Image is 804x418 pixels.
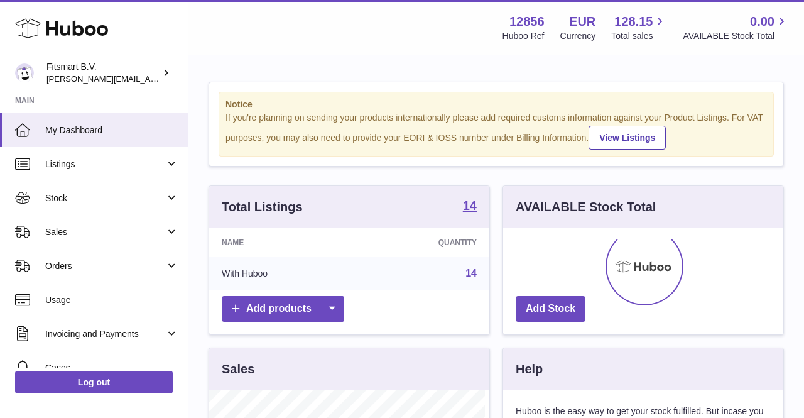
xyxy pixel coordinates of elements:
[209,228,357,257] th: Name
[516,199,656,216] h3: AVAILABLE Stock Total
[45,226,165,238] span: Sales
[45,192,165,204] span: Stock
[15,371,173,393] a: Log out
[45,294,178,306] span: Usage
[463,199,477,212] strong: 14
[465,268,477,278] a: 14
[45,124,178,136] span: My Dashboard
[15,63,34,82] img: jonathan@leaderoo.com
[222,361,254,378] h3: Sales
[45,328,165,340] span: Invoicing and Payments
[611,13,667,42] a: 128.15 Total sales
[516,361,543,378] h3: Help
[516,296,585,322] a: Add Stock
[509,13,545,30] strong: 12856
[222,199,303,216] h3: Total Listings
[45,260,165,272] span: Orders
[357,228,489,257] th: Quantity
[45,158,165,170] span: Listings
[683,13,789,42] a: 0.00 AVAILABLE Stock Total
[225,112,767,150] div: If you're planning on sending your products internationally please add required customs informati...
[209,257,357,290] td: With Huboo
[503,30,545,42] div: Huboo Ref
[569,13,595,30] strong: EUR
[46,61,160,85] div: Fitsmart B.V.
[750,13,774,30] span: 0.00
[589,126,666,150] a: View Listings
[222,296,344,322] a: Add products
[46,74,252,84] span: [PERSON_NAME][EMAIL_ADDRESS][DOMAIN_NAME]
[614,13,653,30] span: 128.15
[463,199,477,214] a: 14
[225,99,767,111] strong: Notice
[683,30,789,42] span: AVAILABLE Stock Total
[45,362,178,374] span: Cases
[611,30,667,42] span: Total sales
[560,30,596,42] div: Currency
